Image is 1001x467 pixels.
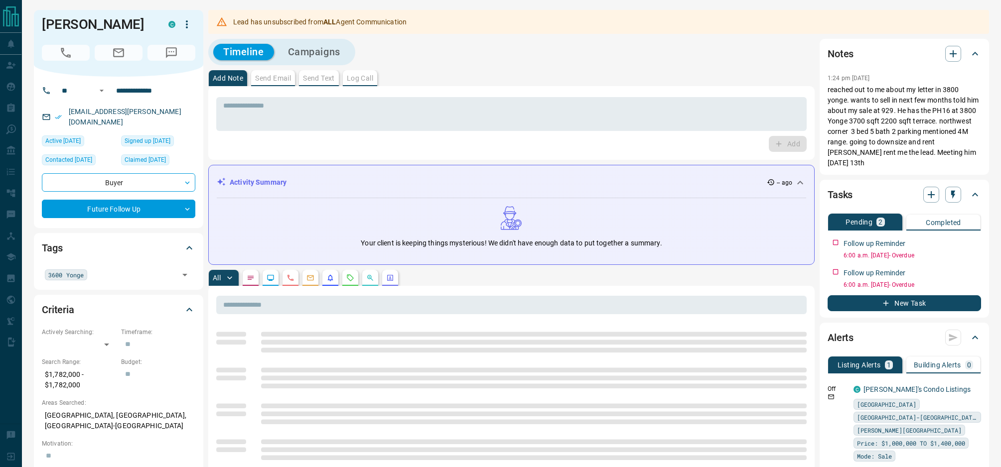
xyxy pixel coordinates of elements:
[828,295,981,311] button: New Task
[42,366,116,393] p: $1,782,000 - $1,782,000
[878,219,882,226] p: 2
[828,42,981,66] div: Notes
[69,108,181,126] a: [EMAIL_ADDRESS][PERSON_NAME][DOMAIN_NAME]
[323,18,336,26] strong: ALL
[42,357,116,366] p: Search Range:
[844,268,905,278] p: Follow up Reminder
[777,178,792,187] p: -- ago
[125,155,166,165] span: Claimed [DATE]
[42,328,116,337] p: Actively Searching:
[213,75,243,82] p: Add Note
[914,361,961,368] p: Building Alerts
[386,274,394,282] svg: Agent Actions
[828,326,981,350] div: Alerts
[844,280,981,289] p: 6:00 a.m. [DATE] - Overdue
[42,298,195,322] div: Criteria
[857,438,965,448] span: Price: $1,000,000 TO $1,400,000
[96,85,108,97] button: Open
[857,451,892,461] span: Mode: Sale
[828,187,853,203] h2: Tasks
[147,45,195,61] span: Message
[125,136,170,146] span: Signed up [DATE]
[121,357,195,366] p: Budget:
[121,154,195,168] div: Tue Jan 07 2025
[361,238,662,248] p: Your client is keeping things mysterious! We didn't have enough data to put together a summary.
[45,155,92,165] span: Contacted [DATE]
[828,330,854,346] h2: Alerts
[121,328,195,337] p: Timeframe:
[42,16,153,32] h1: [PERSON_NAME]
[828,384,848,393] p: Off
[828,75,870,82] p: 1:24 pm [DATE]
[286,274,294,282] svg: Calls
[828,393,835,400] svg: Email
[967,361,971,368] p: 0
[366,274,374,282] svg: Opportunities
[42,45,90,61] span: Call
[95,45,143,61] span: Email
[828,46,854,62] h2: Notes
[863,385,971,393] a: [PERSON_NAME]'s Condo Listings
[42,240,62,256] h2: Tags
[278,44,350,60] button: Campaigns
[247,274,255,282] svg: Notes
[55,114,62,120] svg: Email Verified
[168,21,175,28] div: condos.ca
[42,154,116,168] div: Mon May 06 2024
[838,361,881,368] p: Listing Alerts
[828,183,981,207] div: Tasks
[844,251,981,260] p: 6:00 a.m. [DATE] - Overdue
[844,238,905,249] p: Follow up Reminder
[42,302,74,318] h2: Criteria
[926,219,961,226] p: Completed
[217,173,806,192] div: Activity Summary-- ago
[42,398,195,407] p: Areas Searched:
[42,135,116,149] div: Thu May 09 2024
[887,361,891,368] p: 1
[346,274,354,282] svg: Requests
[857,399,916,409] span: [GEOGRAPHIC_DATA]
[42,439,195,448] p: Motivation:
[42,173,195,192] div: Buyer
[854,386,860,393] div: condos.ca
[178,268,192,282] button: Open
[857,425,962,435] span: [PERSON_NAME][GEOGRAPHIC_DATA]
[828,85,981,168] p: reached out to me about my letter in 3800 yonge. wants to sell in next few months told him about ...
[213,44,274,60] button: Timeline
[121,135,195,149] div: Mon Oct 12 2020
[233,13,407,31] div: Lead has unsubscribed from Agent Communication
[213,274,221,281] p: All
[306,274,314,282] svg: Emails
[326,274,334,282] svg: Listing Alerts
[42,236,195,260] div: Tags
[857,412,978,422] span: [GEOGRAPHIC_DATA]-[GEOGRAPHIC_DATA]
[48,270,84,280] span: 3600 Yonge
[42,200,195,218] div: Future Follow Up
[45,136,81,146] span: Active [DATE]
[846,219,872,226] p: Pending
[230,177,286,188] p: Activity Summary
[42,407,195,434] p: [GEOGRAPHIC_DATA], [GEOGRAPHIC_DATA], [GEOGRAPHIC_DATA]-[GEOGRAPHIC_DATA]
[267,274,275,282] svg: Lead Browsing Activity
